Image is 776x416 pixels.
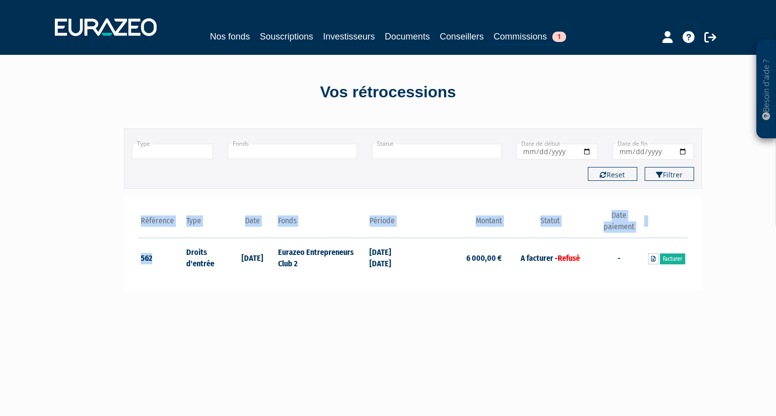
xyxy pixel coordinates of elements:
[596,238,642,277] td: -
[275,238,367,277] td: Eurazeo Entrepreneurs Club 2
[260,30,313,43] a: Souscriptions
[138,238,184,277] td: 562
[230,238,276,277] td: [DATE]
[660,253,685,264] a: Facturer
[107,81,670,104] div: Vos rétrocessions
[588,167,637,181] button: Reset
[210,30,250,43] a: Nos fonds
[275,210,367,238] th: Fonds
[493,30,566,45] a: Commissions1
[440,30,484,43] a: Conseillers
[558,253,580,263] span: Refusé
[138,210,184,238] th: Référence
[184,210,230,238] th: Type
[385,30,430,43] a: Documents
[367,238,413,277] td: [DATE] [DATE]
[413,238,504,277] td: 6 000,00 €
[596,210,642,238] th: Date paiement
[413,210,504,238] th: Montant
[504,238,596,277] td: A facturer -
[504,210,596,238] th: Statut
[645,167,694,181] button: Filtrer
[55,18,157,36] img: 1732889491-logotype_eurazeo_blanc_rvb.png
[230,210,276,238] th: Date
[367,210,413,238] th: Période
[184,238,230,277] td: Droits d'entrée
[761,45,772,134] p: Besoin d'aide ?
[552,32,566,42] span: 1
[323,30,375,43] a: Investisseurs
